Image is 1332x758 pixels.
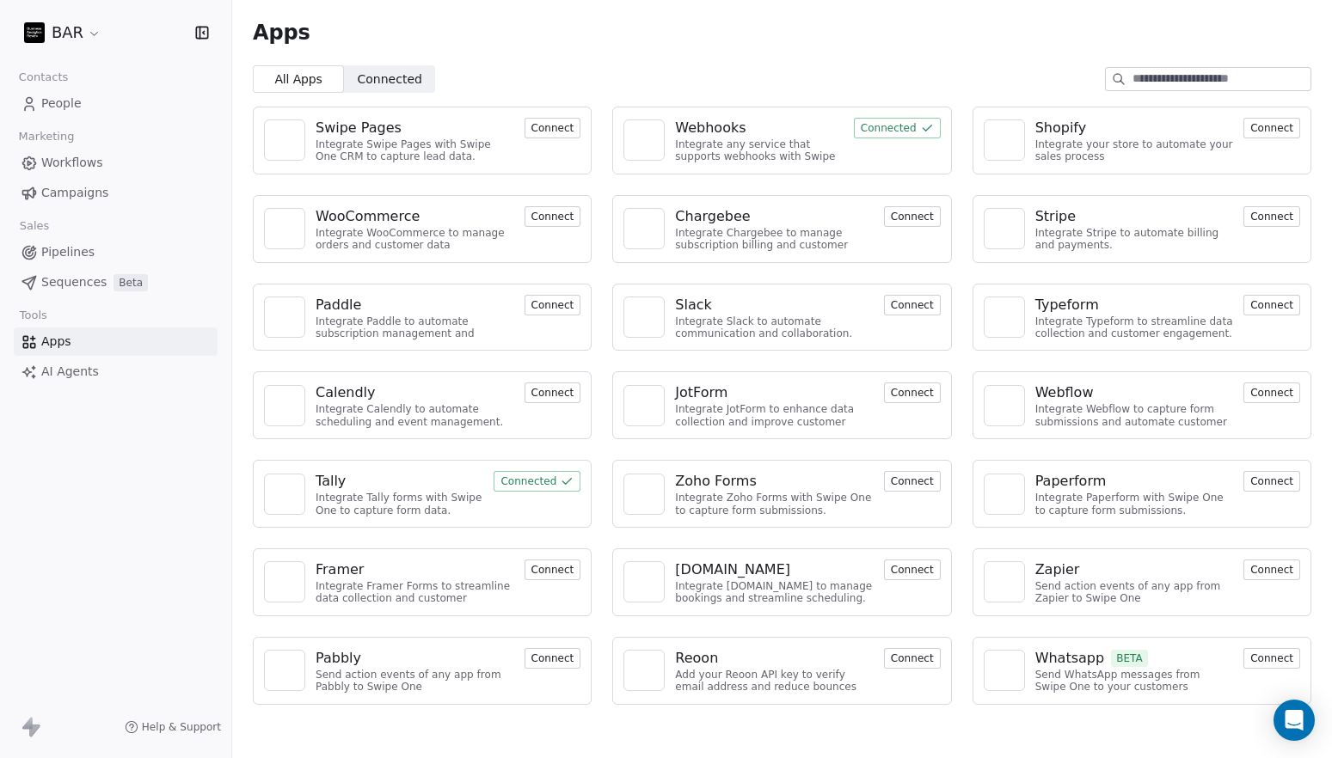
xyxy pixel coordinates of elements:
[884,559,941,580] button: Connect
[984,119,1025,161] a: NA
[675,669,874,694] div: Add your Reoon API key to verify email address and reduce bounces
[623,119,665,161] a: NA
[316,315,514,340] div: Integrate Paddle to automate subscription management and customer engagement.
[984,208,1025,249] a: NA
[675,295,874,315] a: Slack
[316,118,514,138] a: Swipe Pages
[1035,580,1234,605] div: Send action events of any app from Zapier to Swipe One
[52,21,83,44] span: BAR
[1035,559,1080,580] div: Zapier
[991,393,1017,419] img: NA
[884,471,941,492] button: Connect
[142,720,221,734] span: Help & Support
[1035,648,1234,669] a: WhatsappBETA
[991,127,1017,153] img: NA
[316,559,514,580] a: Framer
[1035,382,1094,403] div: Webflow
[623,208,665,249] a: NA
[631,216,657,241] img: NA
[1035,295,1099,315] div: Typeform
[675,206,750,227] div: Chargebee
[623,385,665,426] a: NA
[316,559,364,580] div: Framer
[631,393,657,419] img: NA
[316,648,361,669] div: Pabbly
[525,559,581,580] button: Connect
[854,119,941,136] a: Connected
[623,561,665,602] a: NA
[316,648,514,669] a: Pabbly
[675,648,718,669] div: Reoon
[14,89,218,118] a: People
[264,208,305,249] a: NA
[1035,118,1087,138] div: Shopify
[24,22,45,43] img: bar1.webp
[525,650,581,666] a: Connect
[991,657,1017,683] img: NA
[1243,118,1300,138] button: Connect
[1243,561,1300,578] a: Connect
[272,481,298,507] img: NA
[1243,648,1300,669] button: Connect
[884,206,941,227] button: Connect
[1035,382,1234,403] a: Webflow
[316,227,514,252] div: Integrate WooCommerce to manage orders and customer data
[1243,296,1300,313] a: Connect
[1035,315,1234,340] div: Integrate Typeform to streamline data collection and customer engagement.
[1035,471,1234,492] a: Paperform
[884,382,941,403] button: Connect
[41,243,95,261] span: Pipelines
[884,384,941,400] a: Connect
[675,382,727,403] div: JotForm
[984,385,1025,426] a: NA
[675,559,790,580] div: [DOMAIN_NAME]
[358,70,422,89] span: Connected
[253,20,310,46] span: Apps
[1035,138,1234,163] div: Integrate your store to automate your sales process
[12,213,57,239] span: Sales
[991,216,1017,241] img: NA
[264,561,305,602] a: NA
[623,474,665,515] a: NA
[1035,471,1107,492] div: Paperform
[525,561,581,578] a: Connect
[1274,700,1315,741] div: Open Intercom Messenger
[316,206,514,227] a: WooCommerce
[1035,648,1105,669] div: Whatsapp
[675,471,756,492] div: Zoho Forms
[41,273,107,291] span: Sequences
[991,569,1017,595] img: NA
[1035,492,1234,517] div: Integrate Paperform with Swipe One to capture form submissions.
[316,295,514,315] a: Paddle
[41,154,103,172] span: Workflows
[316,580,514,605] div: Integrate Framer Forms to streamline data collection and customer engagement.
[525,295,581,315] button: Connect
[1035,227,1234,252] div: Integrate Stripe to automate billing and payments.
[41,333,71,351] span: Apps
[14,238,218,266] a: Pipelines
[884,296,941,313] a: Connect
[675,382,874,403] a: JotForm
[1035,295,1234,315] a: Typeform
[631,569,657,595] img: NA
[1035,206,1234,227] a: Stripe
[525,648,581,669] button: Connect
[675,227,874,252] div: Integrate Chargebee to manage subscription billing and customer data.
[525,384,581,400] a: Connect
[631,304,657,330] img: NA
[884,208,941,224] a: Connect
[984,650,1025,691] a: NA
[1035,206,1076,227] div: Stripe
[884,650,941,666] a: Connect
[884,561,941,578] a: Connect
[675,315,874,340] div: Integrate Slack to automate communication and collaboration.
[1035,118,1234,138] a: Shopify
[854,118,941,138] button: Connected
[114,274,148,291] span: Beta
[11,64,76,90] span: Contacts
[675,206,874,227] a: Chargebee
[21,18,105,47] button: BAR
[525,382,581,403] button: Connect
[14,179,218,207] a: Campaigns
[316,382,375,403] div: Calendly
